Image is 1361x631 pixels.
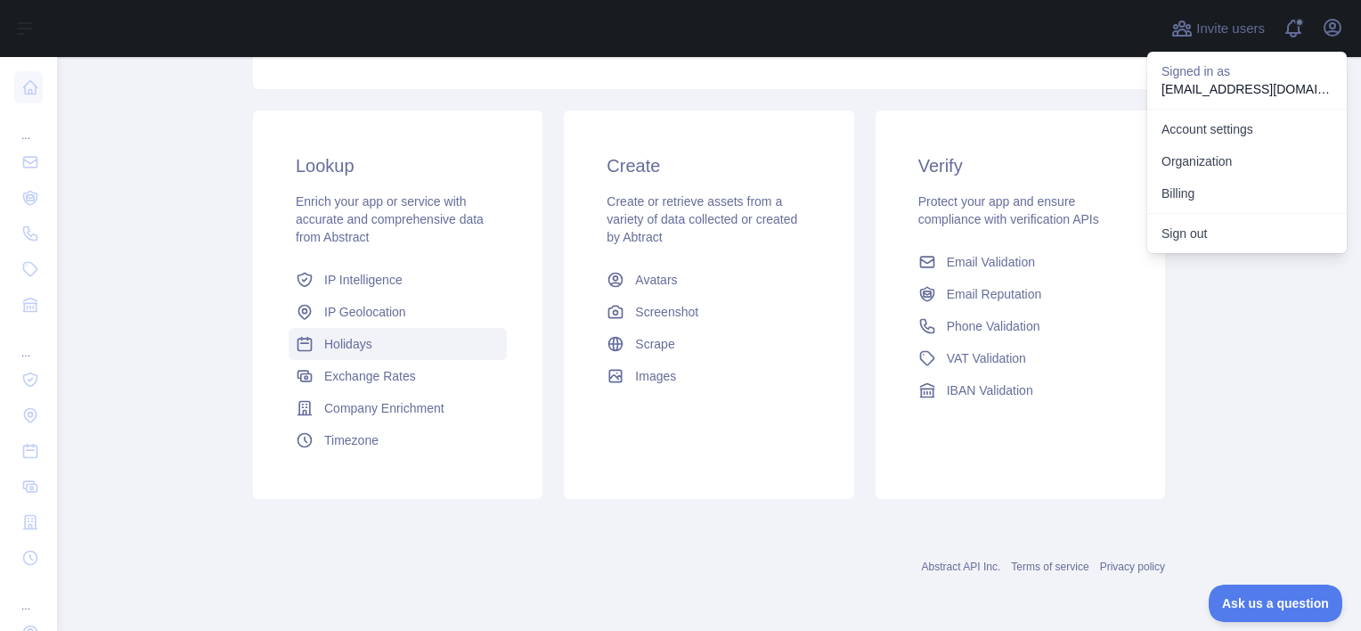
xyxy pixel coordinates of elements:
span: Exchange Rates [324,367,416,385]
a: Email Reputation [911,278,1129,310]
h3: Verify [918,153,1122,178]
a: Privacy policy [1100,561,1165,573]
a: IP Intelligence [289,264,507,296]
span: IP Geolocation [324,303,406,321]
a: Avatars [599,264,818,296]
span: Holidays [324,335,372,353]
a: Holidays [289,328,507,360]
span: Protect your app and ensure compliance with verification APIs [918,194,1099,226]
a: IBAN Validation [911,374,1129,406]
span: Enrich your app or service with accurate and comprehensive data from Abstract [296,194,484,244]
span: IBAN Validation [947,381,1033,399]
a: Scrape [599,328,818,360]
a: Organization [1147,145,1347,177]
h3: Lookup [296,153,500,178]
a: Terms of service [1011,561,1088,573]
a: Email Validation [911,246,1129,278]
a: Timezone [289,424,507,456]
span: Email Reputation [947,285,1042,303]
span: Email Validation [947,253,1035,271]
span: IP Intelligence [324,271,403,289]
p: Signed in as [1161,62,1332,80]
span: Phone Validation [947,317,1040,335]
span: Create or retrieve assets from a variety of data collected or created by Abtract [607,194,797,244]
h3: Create [607,153,811,178]
p: [EMAIL_ADDRESS][DOMAIN_NAME] [1161,80,1332,98]
span: VAT Validation [947,349,1026,367]
a: Exchange Rates [289,360,507,392]
button: Invite users [1168,14,1268,43]
span: Invite users [1196,19,1265,39]
a: Account settings [1147,113,1347,145]
span: Avatars [635,271,677,289]
a: Company Enrichment [289,392,507,424]
span: Scrape [635,335,674,353]
a: VAT Validation [911,342,1129,374]
div: ... [14,324,43,360]
span: Company Enrichment [324,399,444,417]
button: Sign out [1147,217,1347,250]
div: ... [14,578,43,613]
span: Images [635,367,676,385]
button: Billing [1147,177,1347,209]
a: IP Geolocation [289,296,507,328]
span: Screenshot [635,303,698,321]
a: Images [599,360,818,392]
div: ... [14,107,43,143]
a: Phone Validation [911,310,1129,342]
a: Screenshot [599,296,818,328]
a: Abstract API Inc. [922,561,1001,573]
span: Timezone [324,431,379,449]
iframe: Toggle Customer Support [1209,585,1343,622]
